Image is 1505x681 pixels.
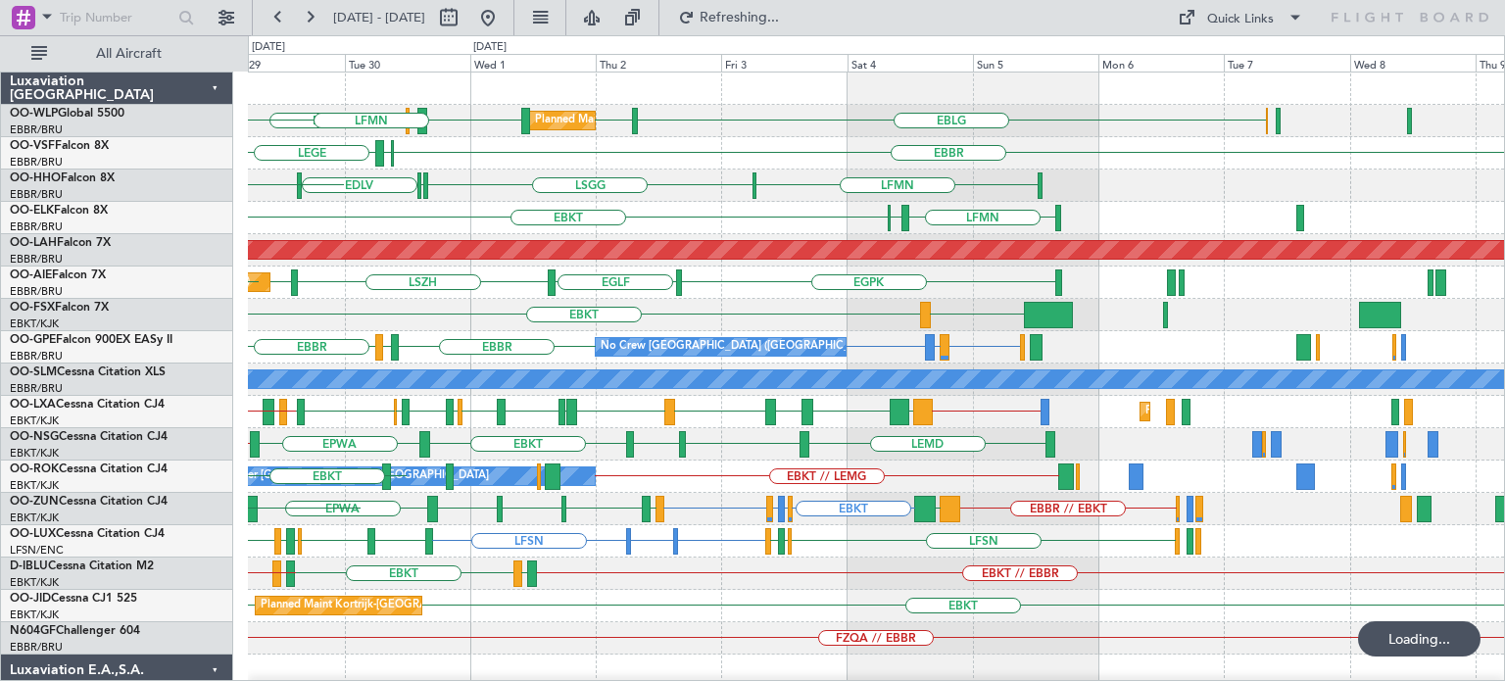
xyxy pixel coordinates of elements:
[10,496,59,508] span: OO-ZUN
[10,237,57,249] span: OO-LAH
[10,496,168,508] a: OO-ZUNCessna Citation CJ4
[10,205,108,217] a: OO-ELKFalcon 8X
[721,54,847,72] div: Fri 3
[10,560,48,572] span: D-IBLU
[10,413,59,428] a: EBKT/KJK
[10,205,54,217] span: OO-ELK
[699,11,781,24] span: Refreshing...
[10,463,168,475] a: OO-ROKCessna Citation CJ4
[10,640,63,655] a: EBBR/BRU
[10,172,115,184] a: OO-HHOFalcon 8X
[596,54,721,72] div: Thu 2
[10,269,106,281] a: OO-AIEFalcon 7X
[345,54,470,72] div: Tue 30
[10,284,63,299] a: EBBR/BRU
[333,9,425,26] span: [DATE] - [DATE]
[10,219,63,234] a: EBBR/BRU
[10,155,63,170] a: EBBR/BRU
[1358,621,1481,657] div: Loading...
[10,366,166,378] a: OO-SLMCessna Citation XLS
[10,269,52,281] span: OO-AIE
[10,625,140,637] a: N604GFChallenger 604
[10,528,56,540] span: OO-LUX
[10,334,172,346] a: OO-GPEFalcon 900EX EASy II
[10,446,59,461] a: EBKT/KJK
[10,593,51,605] span: OO-JID
[473,39,507,56] div: [DATE]
[10,593,137,605] a: OO-JIDCessna CJ1 525
[10,140,109,152] a: OO-VSFFalcon 8X
[10,478,59,493] a: EBKT/KJK
[10,252,63,267] a: EBBR/BRU
[10,108,124,120] a: OO-WLPGlobal 5500
[10,187,63,202] a: EBBR/BRU
[10,122,63,137] a: EBBR/BRU
[601,332,929,362] div: No Crew [GEOGRAPHIC_DATA] ([GEOGRAPHIC_DATA] National)
[224,462,489,491] div: Owner [GEOGRAPHIC_DATA]-[GEOGRAPHIC_DATA]
[973,54,1098,72] div: Sun 5
[10,381,63,396] a: EBBR/BRU
[1145,397,1374,426] div: Planned Maint Kortrijk-[GEOGRAPHIC_DATA]
[10,302,55,314] span: OO-FSX
[10,334,56,346] span: OO-GPE
[10,543,64,558] a: LFSN/ENC
[10,575,59,590] a: EBKT/KJK
[535,106,676,135] div: Planned Maint Milan (Linate)
[848,54,973,72] div: Sat 4
[10,399,56,411] span: OO-LXA
[10,608,59,622] a: EBKT/KJK
[1350,54,1476,72] div: Wed 8
[1098,54,1224,72] div: Mon 6
[470,54,596,72] div: Wed 1
[10,431,59,443] span: OO-NSG
[51,47,207,61] span: All Aircraft
[22,38,213,70] button: All Aircraft
[10,302,109,314] a: OO-FSXFalcon 7X
[10,140,55,152] span: OO-VSF
[10,431,168,443] a: OO-NSGCessna Citation CJ4
[10,528,165,540] a: OO-LUXCessna Citation CJ4
[10,560,154,572] a: D-IBLUCessna Citation M2
[10,463,59,475] span: OO-ROK
[10,511,59,525] a: EBKT/KJK
[60,3,172,32] input: Trip Number
[219,54,345,72] div: Mon 29
[10,108,58,120] span: OO-WLP
[10,366,57,378] span: OO-SLM
[10,625,56,637] span: N604GF
[1224,54,1349,72] div: Tue 7
[10,316,59,331] a: EBKT/KJK
[252,39,285,56] div: [DATE]
[10,349,63,364] a: EBBR/BRU
[10,172,61,184] span: OO-HHO
[1168,2,1313,33] button: Quick Links
[10,399,165,411] a: OO-LXACessna Citation CJ4
[261,591,489,620] div: Planned Maint Kortrijk-[GEOGRAPHIC_DATA]
[10,237,111,249] a: OO-LAHFalcon 7X
[1207,10,1274,29] div: Quick Links
[669,2,787,33] button: Refreshing...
